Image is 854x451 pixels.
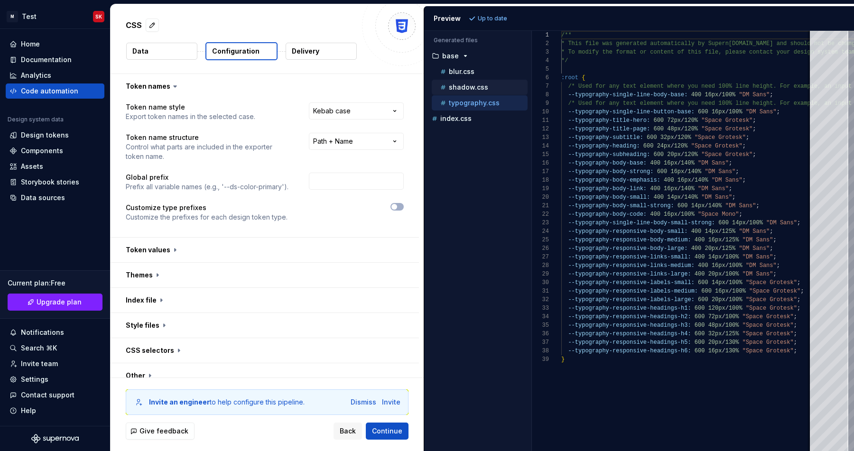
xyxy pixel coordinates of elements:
span: --typography-body-small: [568,194,650,201]
span: 400 [650,185,660,192]
div: 30 [532,278,549,287]
div: 20 [532,193,549,202]
span: "DM Sans" [739,245,770,252]
span: 120% [684,117,698,124]
div: Data sources [21,193,65,202]
div: 34 [532,313,549,321]
span: ; [773,237,776,243]
span: --typography-body-emphasis: [568,177,660,184]
span: ; [776,262,780,269]
div: 13 [532,133,549,142]
button: Notifications [6,325,104,340]
span: / [681,126,684,132]
div: 32 [532,295,549,304]
span: ; [742,143,745,149]
a: Analytics [6,68,104,83]
span: --typography-subtitle: [568,134,643,141]
div: Code automation [21,86,78,96]
p: Delivery [292,46,319,56]
span: --typography-responsive-labels-small: [568,279,694,286]
span: 120% [677,134,691,141]
p: base [442,52,459,60]
span: "DM Sans" [698,185,729,192]
div: Documentation [21,55,72,64]
span: "Space Grotesk" [745,296,797,303]
span: 600 [653,117,664,124]
span: "DM Sans" [711,177,742,184]
span: --typography-responsive-body-large: [568,245,687,252]
div: Components [21,146,63,156]
a: Settings [6,372,104,387]
p: Up to date [478,15,507,22]
span: "DM Sans" [701,194,732,201]
button: shadow.css [432,82,528,92]
span: 100% [728,109,742,115]
span: / [677,185,680,192]
span: 20px [708,271,722,277]
button: Data [126,43,197,60]
span: ; [742,177,745,184]
span: 140% [684,194,698,201]
span: :root [561,74,578,81]
div: 11 [532,116,549,125]
div: 14 [532,142,549,150]
span: 16px [715,288,729,295]
button: typography.css [432,98,528,108]
span: "DM Sans" [725,202,756,209]
p: Customize type prefixes [126,203,288,212]
button: Configuration [205,42,278,60]
span: 100% [732,288,746,295]
div: 12 [532,125,549,133]
span: 100% [728,296,742,303]
span: --typography-responsive-links-small: [568,254,691,260]
span: * This file was generated automatically by Supern [561,40,729,47]
span: --typography-title-page: [568,126,650,132]
div: Search ⌘K [21,343,57,353]
button: Delivery [286,43,357,60]
a: Design tokens [6,128,104,143]
button: base [428,51,528,61]
span: / [691,177,694,184]
span: 100% [722,92,735,98]
span: / [725,305,728,312]
div: Home [21,39,40,49]
button: Dismiss [351,397,376,407]
span: --typography-responsive-links-large: [568,271,691,277]
span: --typography-responsive-body-small: [568,228,687,235]
span: 20px [667,151,681,158]
div: 28 [532,261,549,270]
span: 600 [698,109,708,115]
div: 18 [532,176,549,184]
span: 16px [670,168,684,175]
span: 16px [677,177,691,184]
span: "DM Sans" [698,160,729,166]
span: 400 [691,228,701,235]
span: 14px [667,194,681,201]
p: Generated files [434,37,522,44]
span: 600 [718,220,729,226]
span: / [718,228,722,235]
span: 600 [647,134,657,141]
span: 100% [681,211,695,218]
span: 120% [684,151,698,158]
span: 14px [732,220,746,226]
span: 14px [711,279,725,286]
span: --typography-body-small-strong: [568,202,674,209]
span: ; [797,305,800,312]
p: Token name structure [126,133,292,142]
span: --typography-body-link: [568,185,647,192]
span: --typography-responsive-labels-medium: [568,288,698,295]
span: 140% [681,185,695,192]
div: 9 [532,99,549,108]
span: 14px [705,228,718,235]
a: Assets [6,159,104,174]
p: Control what parts are included in the exporter token name. [126,142,292,161]
span: 400 [694,271,705,277]
div: Analytics [21,71,51,80]
button: index.css [428,113,528,124]
button: Continue [366,423,408,440]
span: ; [735,168,739,175]
span: 16px [664,160,678,166]
div: Design system data [8,116,64,123]
div: Notifications [21,328,64,337]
